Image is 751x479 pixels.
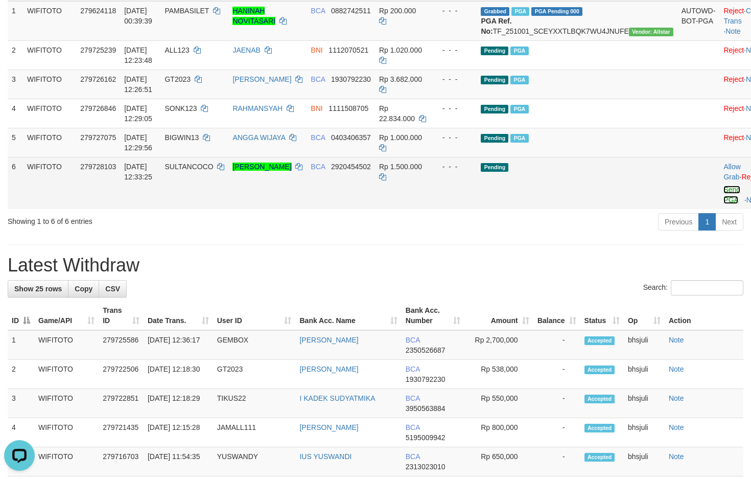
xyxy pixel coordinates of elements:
a: Previous [658,213,699,231]
h1: Latest Withdraw [8,255,743,276]
span: BCA [406,336,420,344]
a: Reject [723,46,744,54]
span: Copy [75,285,92,293]
span: Pending [481,163,508,172]
th: Status: activate to sort column ascending [580,301,624,330]
a: [PERSON_NAME] [299,365,358,373]
span: Marked by bhsaldo [511,7,529,16]
div: - - - [434,132,473,143]
td: Rp 550,000 [464,389,533,418]
td: JAMALL111 [213,418,296,447]
span: [DATE] 12:23:48 [124,46,152,64]
a: IUS YUSWANDI [299,452,351,461]
a: ANGGA WIJAYA [232,133,285,142]
td: WIFITOTO [23,1,76,41]
span: [DATE] 12:29:05 [124,104,152,123]
span: ALL123 [165,46,189,54]
a: Reject [723,7,744,15]
td: 3 [8,70,23,99]
span: Copy 1930792230 to clipboard [331,75,371,83]
th: ID: activate to sort column descending [8,301,34,330]
td: WIFITOTO [23,99,76,128]
td: GT2023 [213,360,296,389]
span: Rp 200.000 [379,7,416,15]
button: Open LiveChat chat widget [4,4,35,35]
td: TIKUS22 [213,389,296,418]
td: [DATE] 12:18:29 [144,389,213,418]
span: BCA [311,133,325,142]
div: - - - [434,103,473,113]
span: Copy 1930792230 to clipboard [406,375,445,383]
a: Note [669,452,684,461]
td: 1 [8,1,23,41]
span: Accepted [584,424,615,432]
span: · [723,163,741,181]
td: [DATE] 11:54:35 [144,447,213,476]
td: - [533,330,580,360]
td: bhsjuli [624,418,665,447]
div: - - - [434,74,473,84]
td: 2 [8,40,23,70]
span: SULTANCOCO [165,163,213,171]
td: 4 [8,418,34,447]
a: [PERSON_NAME] [232,75,291,83]
td: TF_251001_SCEYXXTLBQK7WU4JNUFE [477,1,677,41]
td: 6 [8,157,23,209]
a: Next [715,213,743,231]
input: Search: [671,280,743,295]
a: [PERSON_NAME] [232,163,291,171]
td: [DATE] 12:18:30 [144,360,213,389]
span: Accepted [584,366,615,374]
a: I KADEK SUDYATMIKA [299,394,375,402]
span: Show 25 rows [14,285,62,293]
span: Rp 1.020.000 [379,46,422,54]
span: Accepted [584,395,615,403]
td: [DATE] 12:36:17 [144,330,213,360]
div: - - - [434,6,473,16]
th: Bank Acc. Number: activate to sort column ascending [402,301,464,330]
a: 1 [698,213,716,231]
span: Pending [481,47,508,55]
span: BCA [406,452,420,461]
span: PGA [510,105,528,113]
span: Accepted [584,453,615,462]
span: Vendor URL: https://secure31.1velocity.biz [629,28,673,36]
th: Trans ID: activate to sort column ascending [99,301,144,330]
span: Copy 3950563884 to clipboard [406,404,445,413]
span: Rp 1.000.000 [379,133,422,142]
span: Pending [481,76,508,84]
td: 279722506 [99,360,144,389]
span: Rp 22.834.000 [379,104,415,123]
td: WIFITOTO [23,128,76,157]
a: Allow Grab [723,163,740,181]
span: BCA [406,365,420,373]
th: Balance: activate to sort column ascending [533,301,580,330]
td: 279716703 [99,447,144,476]
td: - [533,389,580,418]
td: 2 [8,360,34,389]
a: [PERSON_NAME] [299,336,358,344]
span: Pending [481,105,508,113]
span: PAMBASILET [165,7,209,15]
span: Rp 1.500.000 [379,163,422,171]
a: Note [669,365,684,373]
a: Reject [723,75,744,83]
th: Action [665,301,743,330]
div: Showing 1 to 6 of 6 entries [8,212,306,226]
td: 1 [8,330,34,360]
td: WIFITOTO [23,157,76,209]
td: bhsjuli [624,447,665,476]
th: Bank Acc. Name: activate to sort column ascending [295,301,401,330]
span: [DATE] 00:39:39 [124,7,152,25]
span: Rp 3.682.000 [379,75,422,83]
span: PGA [510,76,528,84]
td: 4 [8,99,23,128]
span: 279726846 [80,104,116,112]
span: PGA [510,134,528,143]
span: BCA [406,423,420,431]
span: BNI [311,104,322,112]
span: [DATE] 12:26:51 [124,75,152,94]
td: - [533,447,580,476]
td: WIFITOTO [34,360,99,389]
span: Copy 2920454502 to clipboard [331,163,371,171]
